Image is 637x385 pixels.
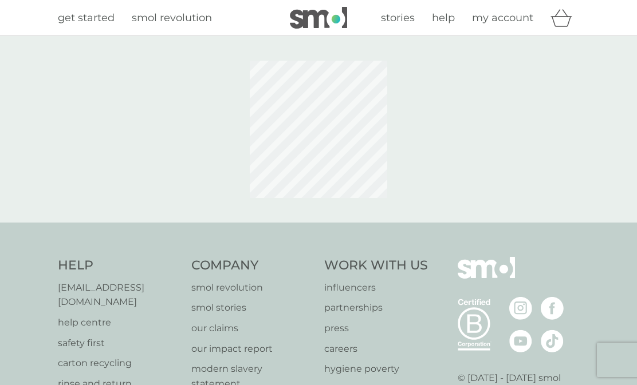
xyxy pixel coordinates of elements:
a: carton recycling [58,356,180,371]
a: hygiene poverty [324,362,428,376]
a: help [432,10,455,26]
span: get started [58,11,115,24]
a: safety first [58,336,180,351]
span: smol revolution [132,11,212,24]
a: smol stories [191,300,313,315]
h4: Help [58,257,180,275]
a: my account [472,10,533,26]
a: smol revolution [132,10,212,26]
h4: Work With Us [324,257,428,275]
a: our claims [191,321,313,336]
span: my account [472,11,533,24]
img: visit the smol Facebook page [541,297,564,320]
a: press [324,321,428,336]
span: stories [381,11,415,24]
h4: Company [191,257,313,275]
span: help [432,11,455,24]
a: [EMAIL_ADDRESS][DOMAIN_NAME] [58,280,180,309]
img: smol [458,257,515,296]
a: partnerships [324,300,428,315]
a: smol revolution [191,280,313,295]
img: visit the smol Tiktok page [541,330,564,352]
a: help centre [58,315,180,330]
div: basket [551,6,579,29]
img: smol [290,7,347,29]
a: our impact report [191,342,313,356]
a: stories [381,10,415,26]
a: get started [58,10,115,26]
a: careers [324,342,428,356]
a: influencers [324,280,428,295]
img: visit the smol Youtube page [509,330,532,352]
img: visit the smol Instagram page [509,297,532,320]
